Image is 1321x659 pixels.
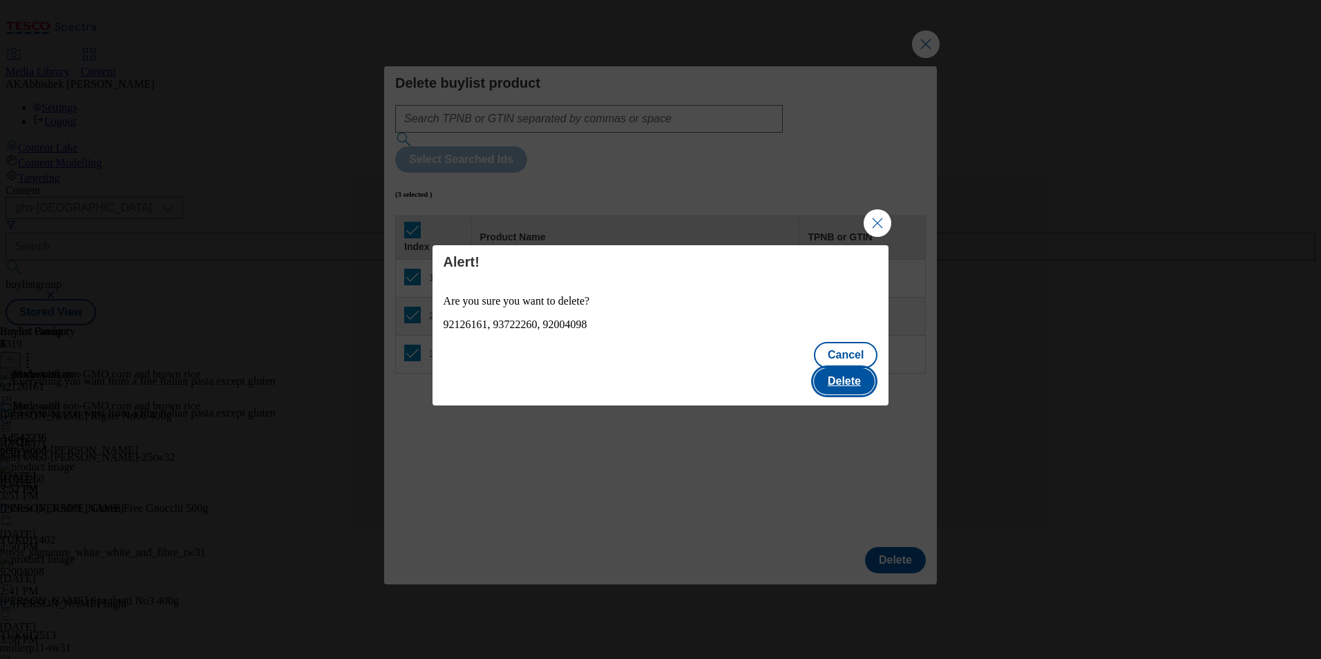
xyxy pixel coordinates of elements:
button: Delete [814,368,875,394]
p: Are you sure you want to delete? [444,295,878,307]
button: Cancel [814,342,877,368]
div: 92126161, 93722260, 92004098 [444,318,878,331]
h4: Alert! [444,254,878,270]
button: Close Modal [864,209,891,237]
div: Modal [433,245,889,405]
